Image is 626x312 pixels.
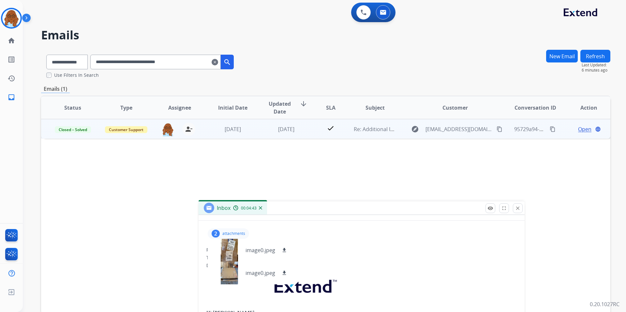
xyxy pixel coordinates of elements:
span: Closed – Solved [55,126,91,133]
img: agent-avatar [161,123,174,136]
span: Re: Additional Information Required [354,126,442,133]
span: [DATE] [278,126,294,133]
span: Last Updated: [582,62,610,68]
img: avatar [2,9,21,27]
span: Open [578,125,591,133]
mat-icon: list_alt [7,56,15,63]
div: From: [206,247,517,253]
mat-icon: content_copy [497,126,502,132]
div: To: [206,254,517,261]
mat-icon: inbox [7,93,15,101]
p: 0.20.1027RC [590,300,619,308]
mat-icon: explore [411,125,419,133]
span: Assignee [168,104,191,112]
label: Use Filters In Search [54,72,99,78]
span: Initial Date [218,104,247,112]
mat-icon: download [281,247,287,253]
span: Customer [442,104,468,112]
mat-icon: arrow_downward [300,100,307,108]
span: Type [120,104,132,112]
span: 95729a94-d489-4165-a9a6-352094bf73c9 [514,126,614,133]
div: Date: [206,262,517,269]
span: Subject [365,104,385,112]
mat-icon: content_copy [550,126,556,132]
mat-icon: check [327,124,335,132]
span: Inbox [217,204,231,211]
button: New Email [546,50,578,62]
mat-icon: close [515,205,521,211]
p: attachments [222,231,245,236]
mat-icon: clear [212,58,218,66]
p: Emails (1) [41,85,70,93]
mat-icon: download [281,270,287,276]
p: image0.jpeg [246,269,275,277]
p: image0.jpeg [246,246,275,254]
mat-icon: home [7,37,15,45]
h2: Emails [41,29,610,42]
span: Customer Support [105,126,147,133]
span: [EMAIL_ADDRESS][DOMAIN_NAME] [425,125,493,133]
span: Conversation ID [514,104,556,112]
span: 6 minutes ago [582,68,610,73]
mat-icon: remove_red_eye [487,205,493,211]
div: 2 [212,230,220,237]
span: Status [64,104,81,112]
mat-icon: person_remove [185,125,193,133]
img: extend.png [266,272,343,298]
span: [DATE] [225,126,241,133]
span: Updated Date [265,100,295,115]
button: Refresh [580,50,610,62]
mat-icon: history [7,75,15,82]
mat-icon: language [595,126,601,132]
mat-icon: fullscreen [501,205,507,211]
span: SLA [326,104,335,112]
mat-icon: search [223,58,231,66]
span: 00:04:43 [241,206,257,211]
th: Action [557,96,610,119]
